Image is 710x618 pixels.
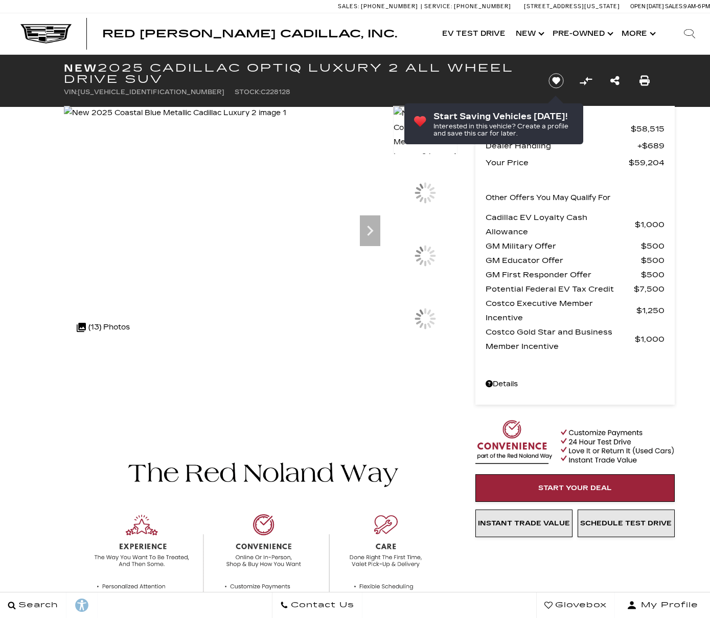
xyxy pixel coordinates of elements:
iframe: Watch videos, learn about new EV models, and find the right one for you! [64,347,457,424]
span: C228128 [261,89,290,96]
a: GM Military Offer $500 [486,239,665,253]
span: Sales: [665,3,683,10]
button: More [616,13,659,54]
a: Start Your Deal [475,474,675,502]
span: [US_VEHICLE_IDENTIFICATION_NUMBER] [78,89,224,96]
a: Instant Trade Value [475,510,572,537]
span: My Profile [637,598,698,612]
a: EV Test Drive [437,13,511,54]
span: VIN: [64,89,78,96]
a: Potential Federal EV Tax Credit $7,500 [486,282,665,296]
button: Compare vehicle [578,73,593,89]
span: GM Educator Offer [486,253,641,268]
a: Red [PERSON_NAME] Cadillac, Inc. [102,29,397,39]
span: Costco Gold Star and Business Member Incentive [486,325,635,354]
a: Dealer Handling $689 [486,139,665,153]
span: Dealer Handling [486,139,637,153]
img: New 2025 Coastal Blue Metallic Cadillac Luxury 2 image 1 [64,106,286,120]
a: Schedule Test Drive [578,510,675,537]
a: Details [486,377,665,391]
span: Glovebox [553,598,607,612]
span: MSRP [486,122,631,136]
div: (13) Photos [72,315,135,340]
span: Costco Executive Member Incentive [486,296,636,325]
a: GM Educator Offer $500 [486,253,665,268]
a: Sales: [PHONE_NUMBER] [338,4,421,9]
span: [PHONE_NUMBER] [454,3,511,10]
span: Sales: [338,3,359,10]
span: 9 AM-6 PM [683,3,710,10]
span: $500 [641,239,665,253]
span: [PHONE_NUMBER] [361,3,418,10]
a: Contact Us [272,592,362,618]
div: Next [360,215,380,246]
span: Schedule Test Drive [580,519,672,527]
span: Stock: [235,89,261,96]
a: Costco Executive Member Incentive $1,250 [486,296,665,325]
span: $1,000 [635,332,665,346]
a: Service: [PHONE_NUMBER] [421,4,514,9]
img: New 2025 Coastal Blue Metallic Cadillac Luxury 2 image 1 [393,106,457,164]
span: $1,250 [636,303,665,318]
a: Share this New 2025 Cadillac OPTIQ Luxury 2 All Wheel Drive SUV [610,74,620,88]
a: MSRP $58,515 [486,122,665,136]
a: Pre-Owned [547,13,616,54]
h1: 2025 Cadillac OPTIQ Luxury 2 All Wheel Drive SUV [64,62,532,85]
span: Start Your Deal [538,484,612,492]
a: New [511,13,547,54]
span: $58,515 [631,122,665,136]
span: Potential Federal EV Tax Credit [486,282,634,296]
span: Red [PERSON_NAME] Cadillac, Inc. [102,28,397,40]
a: Print this New 2025 Cadillac OPTIQ Luxury 2 All Wheel Drive SUV [639,74,650,88]
span: Open [DATE] [630,3,664,10]
span: Contact Us [288,598,354,612]
a: [STREET_ADDRESS][US_STATE] [524,3,620,10]
span: Cadillac EV Loyalty Cash Allowance [486,210,635,239]
span: $500 [641,268,665,282]
a: Cadillac EV Loyalty Cash Allowance $1,000 [486,210,665,239]
span: Search [16,598,58,612]
button: Open user profile menu [615,592,710,618]
span: $689 [637,139,665,153]
span: GM First Responder Offer [486,268,641,282]
span: $500 [641,253,665,268]
a: Costco Gold Star and Business Member Incentive $1,000 [486,325,665,354]
span: $1,000 [635,217,665,232]
button: Save vehicle [545,73,567,89]
strong: New [64,62,98,74]
a: Your Price $59,204 [486,156,665,170]
img: Cadillac Dark Logo with Cadillac White Text [20,24,72,43]
span: $7,500 [634,282,665,296]
span: Your Price [486,156,629,170]
span: GM Military Offer [486,239,641,253]
span: Instant Trade Value [478,519,570,527]
a: Glovebox [536,592,615,618]
span: $59,204 [629,156,665,170]
span: Service: [424,3,452,10]
p: Other Offers You May Qualify For [486,191,611,205]
a: GM First Responder Offer $500 [486,268,665,282]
